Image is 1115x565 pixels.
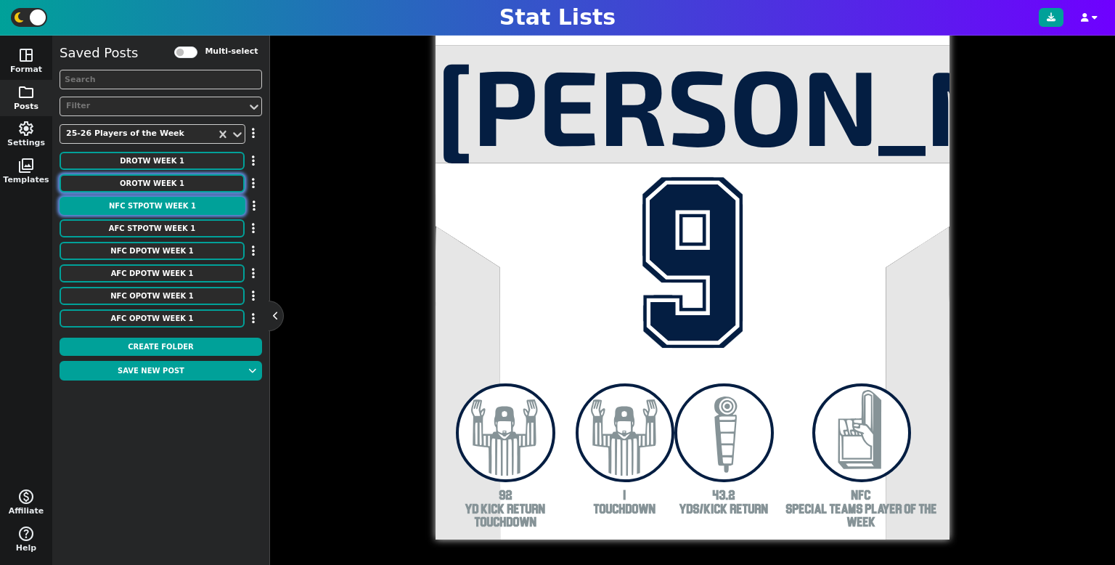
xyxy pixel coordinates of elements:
span: folder [17,84,35,101]
span: space_dashboard [17,46,35,64]
input: Search [60,70,262,89]
button: Create Folder [60,338,262,356]
button: AFC STPOTW Week 1 [60,219,245,237]
button: AFC OPOTW Week 1 [60,309,245,328]
span: monetization_on [17,488,35,505]
span: NFC Special Teams Player of the Week [774,489,949,529]
div: Filter [66,100,241,113]
div: 9 [436,159,949,368]
button: AFC DPOTW Week 1 [60,264,245,282]
span: 1 TOUCHDOWN [594,489,656,516]
div: 25-26 Players of the Week [66,128,210,140]
button: Save new post [60,361,242,381]
span: settings [17,120,35,137]
span: help [17,525,35,542]
h1: Stat Lists [499,4,616,31]
button: NFC DPOTW Week 1 [60,242,245,260]
h5: Saved Posts [60,45,138,61]
span: photo_library [17,157,35,174]
span: 43.2 yds/Kick Return [679,489,769,516]
button: OROTW Week 1 [60,174,245,192]
button: NFC STPOTW Week 1 [60,197,245,215]
label: Multi-select [205,46,258,58]
button: NFC OPOTW Week 1 [60,287,245,305]
button: DROTW Week 1 [60,152,245,170]
span: 92 yd Kick Return TOUCHDOWN [436,489,576,529]
div: [PERSON_NAME] [436,51,949,157]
